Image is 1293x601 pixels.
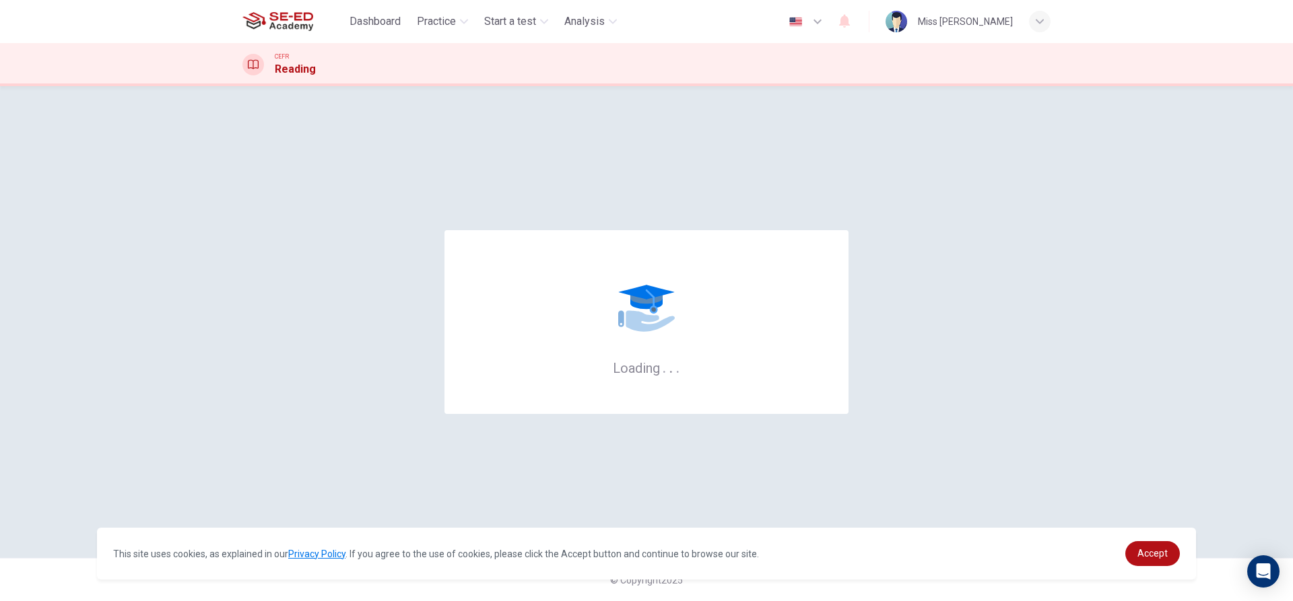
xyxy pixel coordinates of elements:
[242,8,313,35] img: SE-ED Academy logo
[411,9,473,34] button: Practice
[787,17,804,27] img: en
[675,355,680,378] h6: .
[479,9,554,34] button: Start a test
[350,13,401,30] span: Dashboard
[662,355,667,378] h6: .
[1247,555,1280,588] div: Open Intercom Messenger
[886,11,907,32] img: Profile picture
[417,13,456,30] span: Practice
[484,13,536,30] span: Start a test
[918,13,1013,30] div: Miss [PERSON_NAME]
[97,528,1196,579] div: cookieconsent
[1125,541,1180,566] a: dismiss cookie message
[275,52,289,61] span: CEFR
[559,9,622,34] button: Analysis
[613,359,680,376] h6: Loading
[242,8,344,35] a: SE-ED Academy logo
[288,549,345,559] a: Privacy Policy
[669,355,673,378] h6: .
[564,13,605,30] span: Analysis
[610,575,683,586] span: © Copyright 2025
[113,549,759,559] span: This site uses cookies, as explained in our . If you agree to the use of cookies, please click th...
[1137,548,1168,559] span: Accept
[344,9,406,34] button: Dashboard
[275,61,316,77] h1: Reading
